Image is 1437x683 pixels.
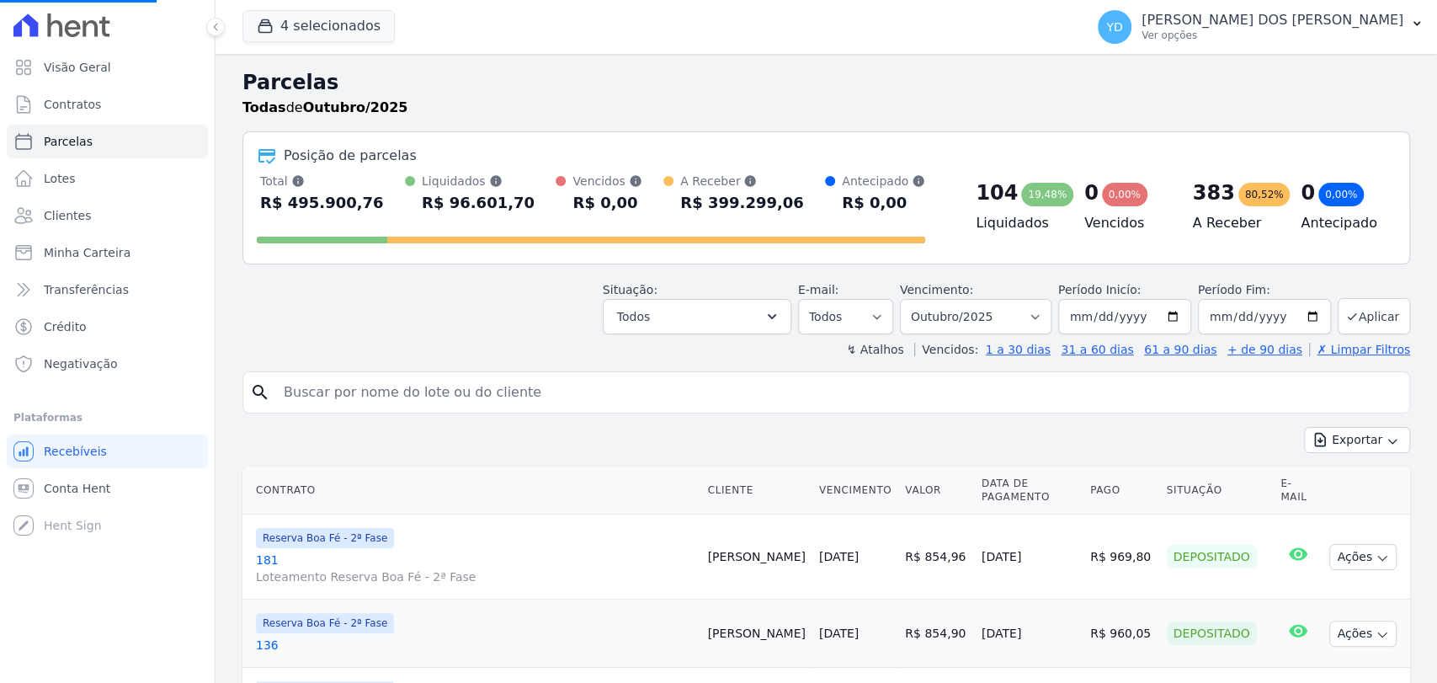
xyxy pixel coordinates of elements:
[1301,179,1315,206] div: 0
[260,189,384,216] div: R$ 495.900,76
[7,162,208,195] a: Lotes
[1058,283,1141,296] label: Período Inicío:
[1329,544,1397,570] button: Ações
[914,343,978,356] label: Vencidos:
[1238,183,1291,206] div: 80,52%
[242,67,1410,98] h2: Parcelas
[242,99,286,115] strong: Todas
[1142,12,1403,29] p: [PERSON_NAME] DOS [PERSON_NAME]
[1102,183,1147,206] div: 0,00%
[1167,545,1257,568] div: Depositado
[701,515,812,600] td: [PERSON_NAME]
[900,283,973,296] label: Vencimento:
[975,515,1083,600] td: [DATE]
[976,213,1057,233] h4: Liquidados
[975,467,1083,515] th: Data de Pagamento
[13,408,201,428] div: Plataformas
[1309,343,1410,356] a: ✗ Limpar Filtros
[7,236,208,269] a: Minha Carteira
[422,173,535,189] div: Liquidados
[986,343,1051,356] a: 1 a 30 dias
[1160,467,1275,515] th: Situação
[250,382,270,403] i: search
[812,467,898,515] th: Vencimento
[898,515,975,600] td: R$ 854,96
[7,88,208,121] a: Contratos
[44,281,129,298] span: Transferências
[976,179,1018,206] div: 104
[44,133,93,150] span: Parcelas
[842,173,925,189] div: Antecipado
[1167,622,1257,645] div: Depositado
[274,376,1402,409] input: Buscar por nome do lote ou do cliente
[44,170,76,187] span: Lotes
[256,552,695,585] a: 181Loteamento Reserva Boa Fé - 2ª Fase
[680,189,804,216] div: R$ 399.299,06
[7,199,208,232] a: Clientes
[242,467,701,515] th: Contrato
[422,189,535,216] div: R$ 96.601,70
[44,480,110,497] span: Conta Hent
[701,467,812,515] th: Cliente
[44,355,118,372] span: Negativação
[842,189,925,216] div: R$ 0,00
[819,627,859,640] a: [DATE]
[680,173,804,189] div: A Receber
[898,600,975,668] td: R$ 854,90
[1021,183,1073,206] div: 19,48%
[1084,213,1166,233] h4: Vencidos
[603,299,791,334] button: Todos
[242,98,407,118] p: de
[44,443,107,460] span: Recebíveis
[798,283,839,296] label: E-mail:
[1106,21,1122,33] span: YD
[7,310,208,344] a: Crédito
[1329,621,1397,647] button: Ações
[1227,343,1302,356] a: + de 90 dias
[603,283,657,296] label: Situação:
[1084,3,1437,51] button: YD [PERSON_NAME] DOS [PERSON_NAME] Ver opções
[1304,427,1410,453] button: Exportar
[572,173,641,189] div: Vencidos
[975,600,1083,668] td: [DATE]
[303,99,408,115] strong: Outubro/2025
[572,189,641,216] div: R$ 0,00
[44,244,130,261] span: Minha Carteira
[701,600,812,668] td: [PERSON_NAME]
[1083,467,1160,515] th: Pago
[819,550,859,563] a: [DATE]
[1061,343,1133,356] a: 31 a 60 dias
[44,318,87,335] span: Crédito
[7,347,208,381] a: Negativação
[44,59,111,76] span: Visão Geral
[898,467,975,515] th: Valor
[1142,29,1403,42] p: Ver opções
[1193,179,1235,206] div: 383
[1193,213,1275,233] h4: A Receber
[44,96,101,113] span: Contratos
[1084,179,1099,206] div: 0
[1198,281,1331,299] label: Período Fim:
[1338,298,1410,334] button: Aplicar
[256,568,695,585] span: Loteamento Reserva Boa Fé - 2ª Fase
[7,435,208,468] a: Recebíveis
[7,51,208,84] a: Visão Geral
[44,207,91,224] span: Clientes
[1301,213,1382,233] h4: Antecipado
[617,307,650,327] span: Todos
[256,613,394,633] span: Reserva Boa Fé - 2ª Fase
[7,273,208,307] a: Transferências
[846,343,903,356] label: ↯ Atalhos
[284,146,417,166] div: Posição de parcelas
[242,10,395,42] button: 4 selecionados
[256,528,394,548] span: Reserva Boa Fé - 2ª Fase
[1318,183,1364,206] div: 0,00%
[7,472,208,505] a: Conta Hent
[1083,515,1160,600] td: R$ 969,80
[256,637,695,654] a: 136
[1274,467,1323,515] th: E-mail
[260,173,384,189] div: Total
[1083,600,1160,668] td: R$ 960,05
[1144,343,1216,356] a: 61 a 90 dias
[7,125,208,158] a: Parcelas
